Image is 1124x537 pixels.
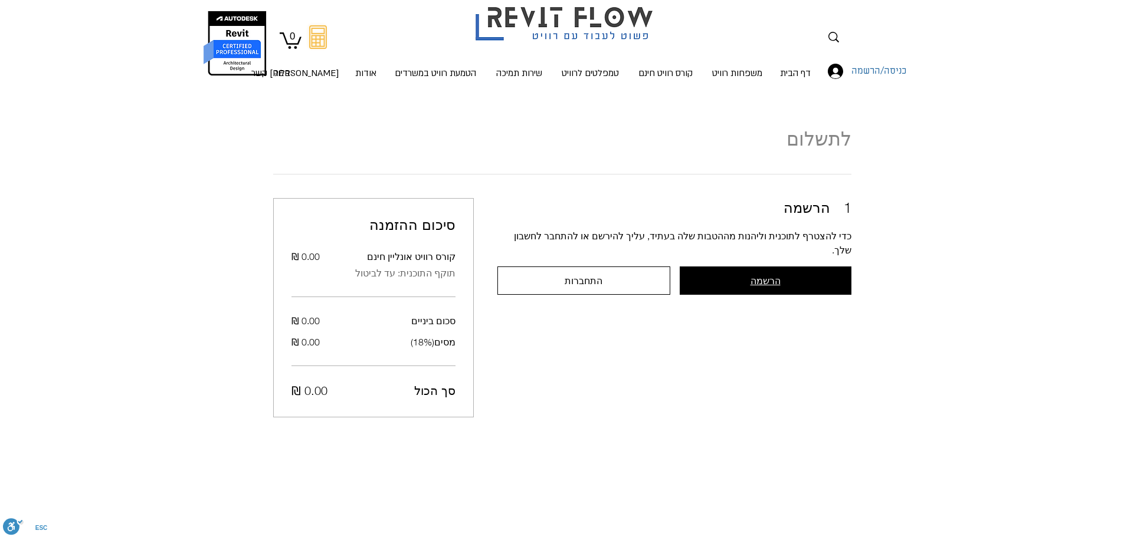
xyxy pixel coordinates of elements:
p: אודות [350,57,381,90]
a: הטמעת רוויט במשרדים [385,56,487,80]
a: [PERSON_NAME] קשר [299,56,347,80]
button: התחברות [497,266,670,295]
a: טמפלטים לרוויט [552,56,628,80]
span: סך הכול [414,383,456,399]
text: 0 [290,31,295,42]
span: 1 [830,198,851,217]
p: כדי להצטרף לתוכנית וליהנות מההטבות שלה בעתיד, עליך להירשם או להתחבר לחשבון שלך. [497,229,851,257]
p: [PERSON_NAME] קשר [247,57,343,90]
span: מסים ( 18 %) [411,335,456,349]
h2: הרשמה [784,198,851,217]
span: כניסה/הרשמה [847,64,910,79]
span: הרשמה [751,275,781,286]
a: עגלה עם 0 פריטים [280,31,302,49]
p: הטמעת רוויט במשרדים [390,57,481,90]
span: סכום ביניים [411,314,456,328]
span: ‏0.00 ‏₪ [291,314,320,328]
a: בלוג [267,56,299,80]
a: משפחות רוויט [703,56,772,80]
span: ‏0.00 ‏₪ [291,383,327,399]
nav: אתר [260,56,820,80]
p: שירות תמיכה [491,57,547,90]
svg: מחשבון מעבר מאוטוקאד לרוויט [309,25,327,49]
a: שירות תמיכה [487,56,552,80]
h2: סיכום ההזמנה [291,216,456,233]
p: דף הבית [775,57,815,90]
span: ‏0.00 ‏₪ [291,335,320,349]
p: קורס רוויט חינם [634,57,697,90]
a: דף הבית [772,56,820,80]
p: טמפלטים לרוויט [557,57,624,90]
a: אודות [347,56,385,80]
button: הרשמה [680,266,851,295]
button: כניסה/הרשמה [820,60,873,83]
span: ‏0.00 ‏₪ [291,249,320,263]
span: לתשלום [787,127,851,150]
img: autodesk certified professional in revit for architectural design יונתן אלדד [202,11,268,76]
a: קורס רוויט חינם [628,56,703,80]
span: תוקף התוכנית: עד לביטול [291,266,456,280]
p: בלוג [270,57,295,90]
span: קורס רוויט אונליין חינם [367,249,456,263]
span: התחברות [565,275,602,286]
p: משפחות רוויט [707,57,767,90]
